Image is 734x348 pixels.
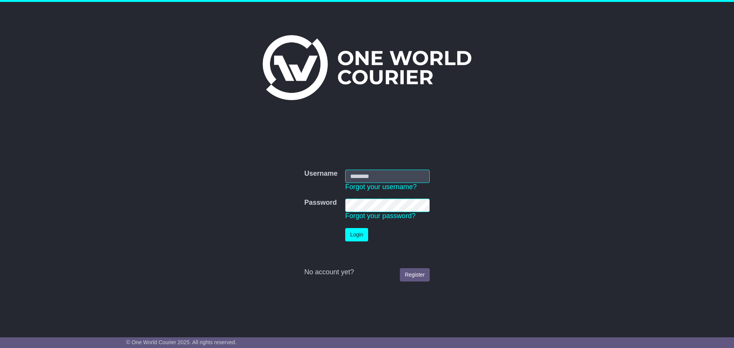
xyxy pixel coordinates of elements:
button: Login [345,228,368,241]
label: Username [304,170,338,178]
a: Forgot your username? [345,183,417,191]
a: Forgot your password? [345,212,416,220]
label: Password [304,199,337,207]
a: Register [400,268,430,282]
img: One World [263,35,471,100]
div: No account yet? [304,268,430,277]
span: © One World Courier 2025. All rights reserved. [126,339,237,345]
